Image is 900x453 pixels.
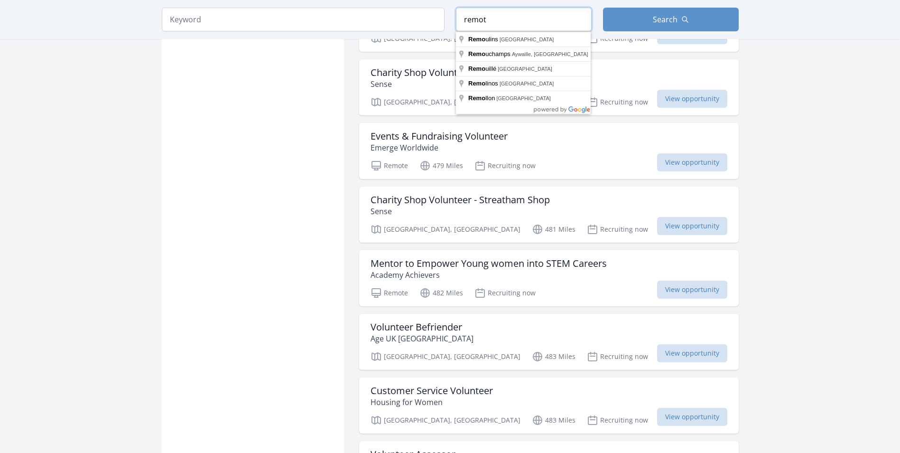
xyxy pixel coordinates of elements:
[456,8,592,31] input: Location
[657,281,727,299] span: View opportunity
[468,65,498,72] span: uillé
[587,351,648,362] p: Recruiting now
[371,160,408,171] p: Remote
[587,96,648,108] p: Recruiting now
[371,396,493,408] p: Housing for Women
[474,287,536,299] p: Recruiting now
[371,321,473,333] h3: Volunteer Befriender
[468,50,485,57] span: Remo
[371,206,550,217] p: Sense
[657,153,727,171] span: View opportunity
[468,65,485,72] span: Remo
[419,160,463,171] p: 479 Miles
[587,415,648,426] p: Recruiting now
[371,96,520,108] p: [GEOGRAPHIC_DATA], [GEOGRAPHIC_DATA]
[371,287,408,299] p: Remote
[496,95,551,101] span: [GEOGRAPHIC_DATA]
[587,224,648,235] p: Recruiting now
[532,224,575,235] p: 481 Miles
[371,415,520,426] p: [GEOGRAPHIC_DATA], [GEOGRAPHIC_DATA]
[371,78,556,90] p: Sense
[532,351,575,362] p: 483 Miles
[371,142,508,153] p: Emerge Worldwide
[657,90,727,108] span: View opportunity
[359,314,739,370] a: Volunteer Befriender Age UK [GEOGRAPHIC_DATA] [GEOGRAPHIC_DATA], [GEOGRAPHIC_DATA] 483 Miles Recr...
[371,333,473,344] p: Age UK [GEOGRAPHIC_DATA]
[532,415,575,426] p: 483 Miles
[371,194,550,206] h3: Charity Shop Volunteer - Streatham Shop
[474,160,536,171] p: Recruiting now
[371,351,520,362] p: [GEOGRAPHIC_DATA], [GEOGRAPHIC_DATA]
[468,50,512,57] span: uchamps
[162,8,445,31] input: Keyword
[500,37,554,42] span: [GEOGRAPHIC_DATA]
[359,187,739,243] a: Charity Shop Volunteer - Streatham Shop Sense [GEOGRAPHIC_DATA], [GEOGRAPHIC_DATA] 481 Miles Recr...
[657,217,727,235] span: View opportunity
[359,59,739,115] a: Charity Shop Volunteer - Beckenham Shop Sense [GEOGRAPHIC_DATA], [GEOGRAPHIC_DATA] 477 Miles Recr...
[371,67,556,78] h3: Charity Shop Volunteer - Beckenham Shop
[371,224,520,235] p: [GEOGRAPHIC_DATA], [GEOGRAPHIC_DATA]
[500,81,554,86] span: [GEOGRAPHIC_DATA]
[371,258,607,269] h3: Mentor to Empower Young women into STEM Careers
[498,66,552,72] span: [GEOGRAPHIC_DATA]
[657,408,727,426] span: View opportunity
[468,80,500,87] span: linos
[653,14,677,25] span: Search
[468,36,500,43] span: ulins
[371,131,508,142] h3: Events & Fundraising Volunteer
[419,287,463,299] p: 482 Miles
[468,80,485,87] span: Remo
[359,250,739,306] a: Mentor to Empower Young women into STEM Careers Academy Achievers Remote 482 Miles Recruiting now...
[359,123,739,179] a: Events & Fundraising Volunteer Emerge Worldwide Remote 479 Miles Recruiting now View opportunity
[468,94,485,102] span: Remo
[512,51,588,57] span: Aywaille, [GEOGRAPHIC_DATA]
[371,385,493,396] h3: Customer Service Volunteer
[657,344,727,362] span: View opportunity
[603,8,739,31] button: Search
[468,36,485,43] span: Remo
[371,269,607,281] p: Academy Achievers
[468,94,496,102] span: llon
[359,377,739,434] a: Customer Service Volunteer Housing for Women [GEOGRAPHIC_DATA], [GEOGRAPHIC_DATA] 483 Miles Recru...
